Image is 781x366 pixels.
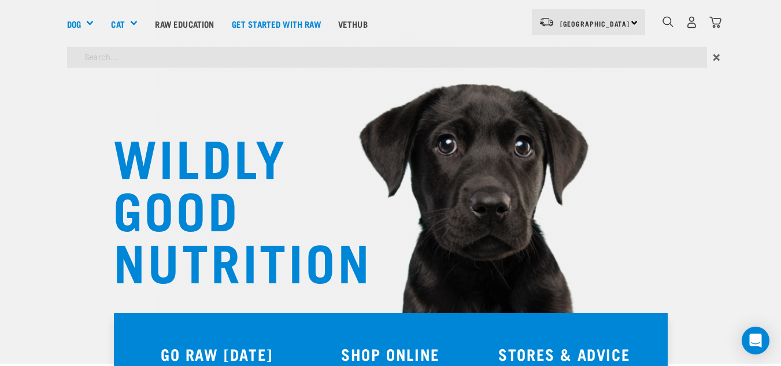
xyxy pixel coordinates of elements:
span: × [713,47,720,68]
img: user.png [686,16,698,28]
div: Open Intercom Messenger [742,327,769,354]
h3: SHOP ONLINE [310,345,471,363]
a: Dog [67,17,81,31]
h1: WILDLY GOOD NUTRITION [113,130,345,286]
span: [GEOGRAPHIC_DATA] [560,21,630,25]
img: home-icon@2x.png [709,16,721,28]
h3: GO RAW [DATE] [137,345,297,363]
img: home-icon-1@2x.png [662,16,673,27]
h3: STORES & ADVICE [484,345,645,363]
img: van-moving.png [539,17,554,27]
a: Raw Education [146,1,223,47]
input: Search... [67,47,707,68]
a: Get started with Raw [223,1,330,47]
a: Vethub [330,1,376,47]
a: Cat [111,17,124,31]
